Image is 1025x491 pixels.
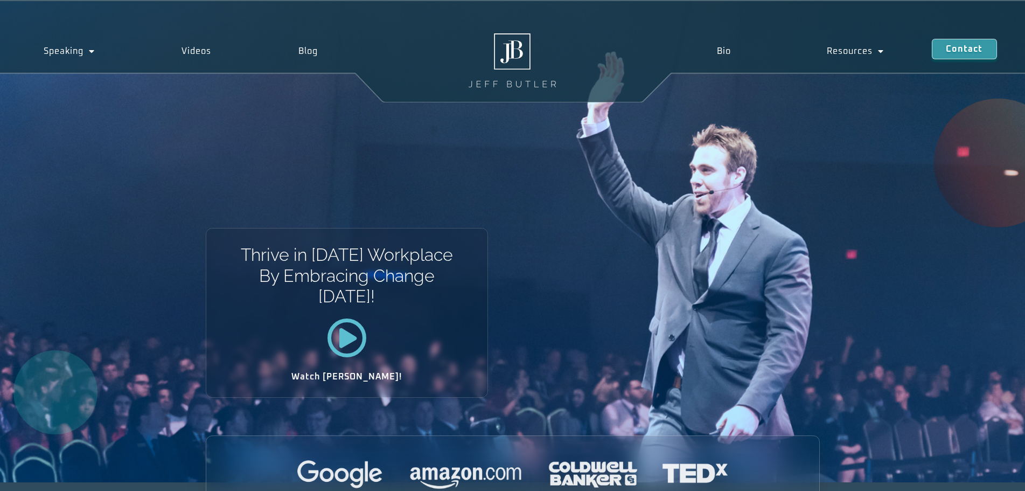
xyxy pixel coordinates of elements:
[244,372,450,381] h2: Watch [PERSON_NAME]!
[669,39,932,64] nav: Menu
[255,39,361,64] a: Blog
[138,39,255,64] a: Videos
[779,39,932,64] a: Resources
[932,39,996,59] a: Contact
[946,45,982,53] span: Contact
[240,245,454,307] h1: Thrive in [DATE] Workplace By Embracing Change [DATE]!
[669,39,779,64] a: Bio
